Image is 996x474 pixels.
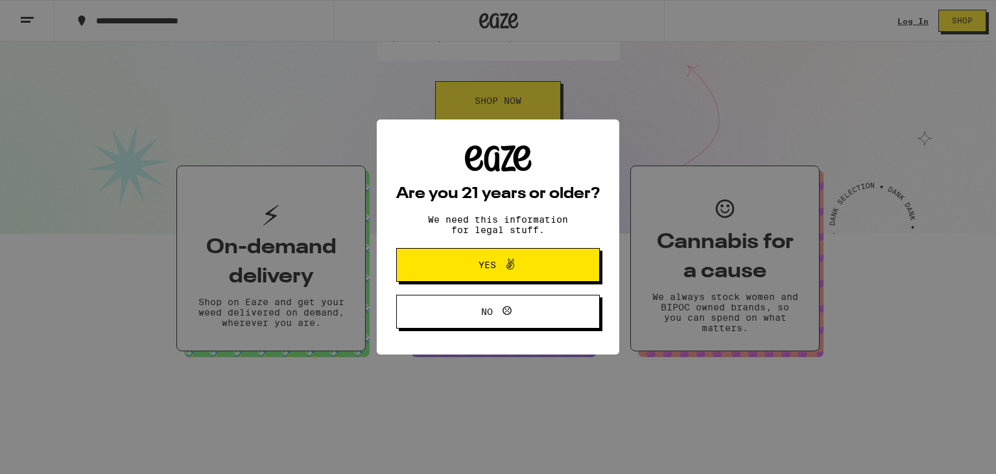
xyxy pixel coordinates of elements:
p: We need this information for legal stuff. [417,214,579,235]
h2: Are you 21 years or older? [396,186,600,202]
span: Yes [479,260,496,269]
button: Yes [396,248,600,282]
span: Hi. Need any help? [8,9,93,19]
span: No [481,307,493,316]
button: No [396,295,600,329]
